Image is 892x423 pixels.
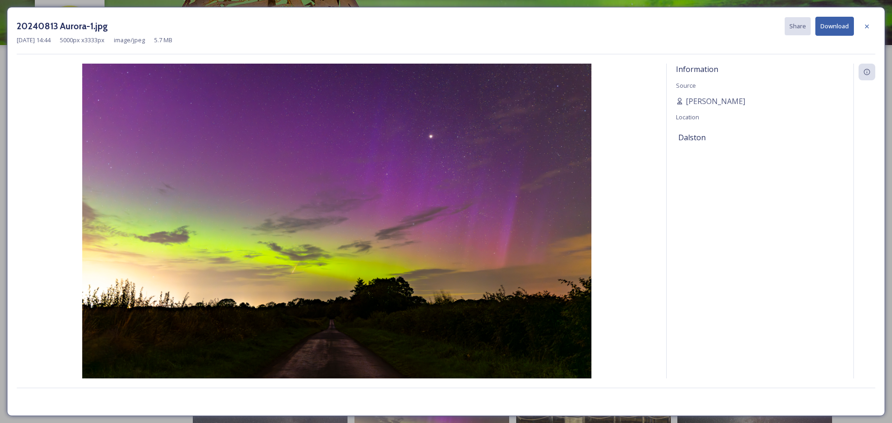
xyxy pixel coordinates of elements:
[815,17,854,36] button: Download
[60,36,105,45] span: 5000 px x 3333 px
[17,20,108,33] h3: 20240813 Aurora-1.jpg
[114,36,145,45] span: image/jpeg
[785,17,811,35] button: Share
[17,64,657,403] img: 20240813%20Aurora-1.jpg
[17,36,51,45] span: [DATE] 14:44
[154,36,172,45] span: 5.7 MB
[676,113,699,121] span: Location
[676,81,696,90] span: Source
[676,64,718,74] span: Information
[686,96,745,107] span: [PERSON_NAME]
[678,132,706,143] span: Dalston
